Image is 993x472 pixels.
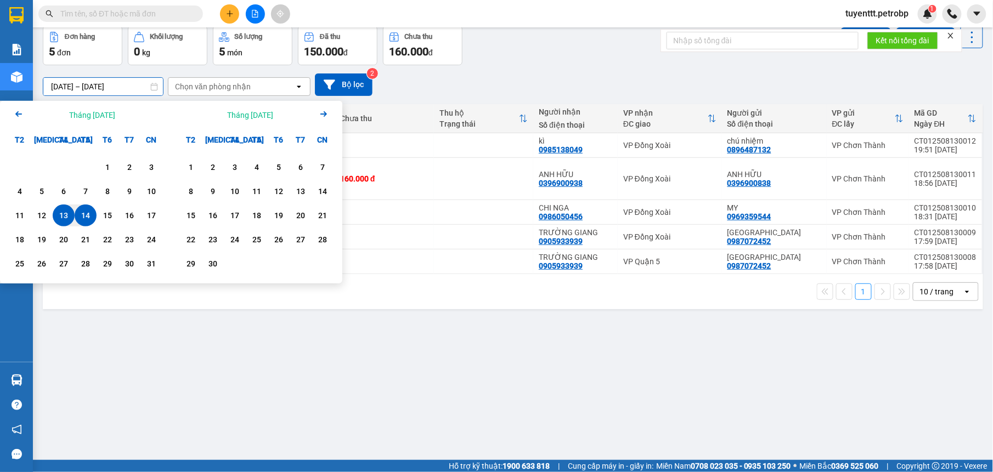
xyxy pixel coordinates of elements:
[667,32,859,49] input: Nhập số tổng đài
[618,104,722,133] th: Toggle SortBy
[539,137,612,145] div: kì
[140,156,162,178] div: Choose Chủ Nhật, tháng 08 3 2025. It's available.
[963,287,972,296] svg: open
[219,45,225,58] span: 5
[227,110,273,121] div: Tháng [DATE]
[56,209,71,222] div: 13
[205,185,221,198] div: 9
[12,107,25,121] svg: Arrow Left
[183,209,199,222] div: 15
[202,129,224,151] div: [MEDICAL_DATA]
[31,180,53,202] div: Choose Thứ Ba, tháng 08 5 2025. It's available.
[205,209,221,222] div: 16
[43,26,122,65] button: Đơn hàng5đơn
[9,180,31,202] div: Choose Thứ Hai, tháng 08 4 2025. It's available.
[268,204,290,226] div: Choose Thứ Sáu, tháng 09 19 2025. It's available.
[140,229,162,251] div: Choose Chủ Nhật, tháng 08 24 2025. It's available.
[405,33,433,41] div: Chưa thu
[75,129,97,151] div: T5
[383,26,462,65] button: Chưa thu160.000đ
[271,4,290,24] button: aim
[175,81,251,92] div: Chọn văn phòng nhận
[144,257,159,270] div: 31
[119,129,140,151] div: T7
[56,257,71,270] div: 27
[271,185,286,198] div: 12
[180,129,202,151] div: T2
[180,156,202,178] div: Choose Thứ Hai, tháng 09 1 2025. It's available.
[97,129,119,151] div: T6
[343,48,348,57] span: đ
[12,424,22,435] span: notification
[144,209,159,222] div: 17
[320,33,340,41] div: Đã thu
[271,209,286,222] div: 19
[312,180,334,202] div: Choose Chủ Nhật, tháng 09 14 2025. It's available.
[140,253,162,275] div: Choose Chủ Nhật, tháng 08 31 2025. It's available.
[34,257,49,270] div: 26
[623,109,708,117] div: VP nhận
[293,209,308,222] div: 20
[623,141,716,150] div: VP Đồng Xoài
[180,204,202,226] div: Choose Thứ Hai, tháng 09 15 2025. It's available.
[65,33,95,41] div: Đơn hàng
[78,185,93,198] div: 7
[837,7,918,20] span: tuyenttt.petrobp
[9,253,31,275] div: Choose Thứ Hai, tháng 08 25 2025. It's available.
[915,170,977,179] div: CT012508130011
[78,257,93,270] div: 28
[122,209,137,222] div: 16
[539,261,583,270] div: 0905933939
[227,161,242,174] div: 3
[832,109,895,117] div: VP gửi
[144,233,159,246] div: 24
[12,107,25,122] button: Previous month.
[915,253,977,261] div: CT012508130008
[97,204,119,226] div: Choose Thứ Sáu, tháng 08 15 2025. It's available.
[119,253,140,275] div: Choose Thứ Bảy, tháng 08 30 2025. It's available.
[202,253,224,275] div: Choose Thứ Ba, tháng 09 30 2025. It's available.
[75,253,97,275] div: Choose Thứ Năm, tháng 08 28 2025. It's available.
[290,204,312,226] div: Choose Thứ Bảy, tháng 09 20 2025. It's available.
[876,35,929,47] span: Kết nối tổng đài
[915,137,977,145] div: CT012508130012
[78,233,93,246] div: 21
[128,26,207,65] button: Khối lượng0kg
[31,204,53,226] div: Choose Thứ Ba, tháng 08 12 2025. It's available.
[340,174,428,183] div: 160.000 đ
[202,204,224,226] div: Choose Thứ Ba, tháng 09 16 2025. It's available.
[915,145,977,154] div: 19:51 [DATE]
[144,185,159,198] div: 10
[97,253,119,275] div: Choose Thứ Sáu, tháng 08 29 2025. It's available.
[947,32,955,39] span: close
[915,212,977,221] div: 18:31 [DATE]
[224,156,246,178] div: Choose Thứ Tư, tháng 09 3 2025. It's available.
[827,104,909,133] th: Toggle SortBy
[100,209,115,222] div: 15
[122,257,137,270] div: 30
[227,185,242,198] div: 10
[205,257,221,270] div: 30
[268,180,290,202] div: Choose Thứ Sáu, tháng 09 12 2025. It's available.
[887,460,889,472] span: |
[428,48,433,57] span: đ
[251,10,259,18] span: file-add
[97,180,119,202] div: Choose Thứ Sáu, tháng 08 8 2025. It's available.
[691,462,791,470] strong: 0708 023 035 - 0935 103 250
[34,233,49,246] div: 19
[56,233,71,246] div: 20
[539,253,612,261] div: TRƯỜNG GIANG
[100,161,115,174] div: 1
[140,204,162,226] div: Choose Chủ Nhật, tháng 08 17 2025. It's available.
[271,233,286,246] div: 26
[249,209,264,222] div: 18
[568,460,653,472] span: Cung cấp máy in - giấy in:
[947,9,957,19] img: phone-icon
[315,233,330,246] div: 28
[920,286,954,297] div: 10 / trang
[312,129,334,151] div: CN
[832,257,904,266] div: VP Chơn Thành
[727,109,821,117] div: Người gửi
[97,229,119,251] div: Choose Thứ Sáu, tháng 08 22 2025. It's available.
[53,129,75,151] div: T4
